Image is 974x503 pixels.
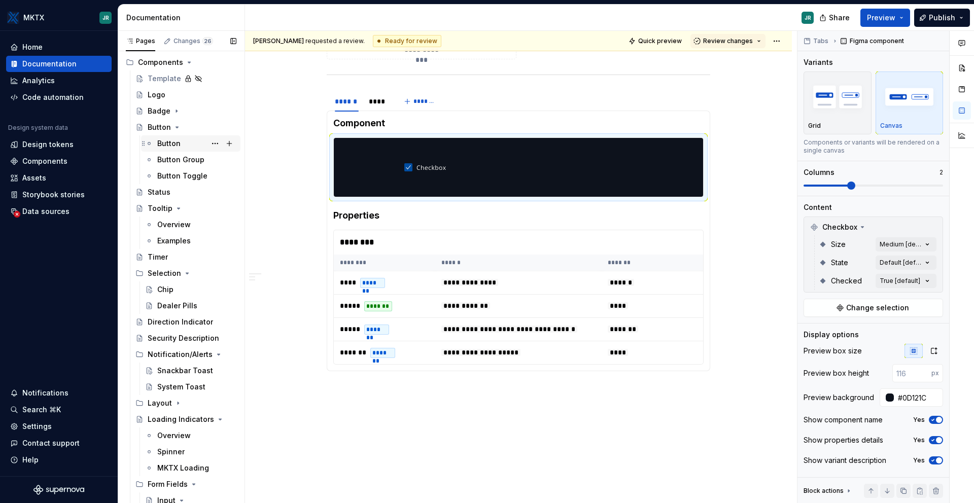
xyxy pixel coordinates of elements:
[6,418,112,435] a: Settings
[202,37,213,45] span: 26
[148,414,214,424] div: Loading Indicators
[867,13,895,23] span: Preview
[22,190,85,200] div: Storybook stories
[6,136,112,153] a: Design tokens
[122,54,240,70] div: Components
[126,13,240,23] div: Documentation
[880,78,939,115] img: placeholder
[880,259,922,267] div: Default [default]
[829,13,850,23] span: Share
[804,435,883,445] div: Show properties details
[860,9,910,27] button: Preview
[131,395,240,411] div: Layout
[157,138,181,149] div: Button
[805,14,811,22] div: JR
[148,74,181,84] div: Template
[7,12,19,24] img: 6599c211-2218-4379-aa47-474b768e6477.png
[373,35,441,47] div: Ready for review
[253,37,304,45] span: [PERSON_NAME]
[22,92,84,102] div: Code automation
[876,274,936,288] button: True [default]
[804,392,874,403] div: Preview background
[804,455,886,465] div: Show variant description
[6,402,112,418] button: Search ⌘K
[876,256,936,270] button: Default [default]
[157,284,173,295] div: Chip
[831,258,848,268] span: State
[131,346,240,363] div: Notification/Alerts
[131,476,240,492] div: Form Fields
[33,485,84,495] a: Supernova Logo
[141,444,240,460] a: Spinner
[638,37,682,45] span: Quick preview
[22,173,46,183] div: Assets
[131,184,240,200] a: Status
[6,153,112,169] a: Components
[131,87,240,103] a: Logo
[931,369,939,377] p: px
[846,303,909,313] span: Change selection
[148,333,219,343] div: Security Description
[6,385,112,401] button: Notifications
[148,252,168,262] div: Timer
[929,13,955,23] span: Publish
[148,187,170,197] div: Status
[940,168,943,176] p: 2
[157,430,191,441] div: Overview
[876,237,936,251] button: Medium [default]
[804,415,883,425] div: Show component name
[22,59,77,69] div: Documentation
[333,209,704,222] h4: Properties
[6,56,112,72] a: Documentation
[804,138,943,155] div: Components or variants will be rendered on a single canvas
[141,233,240,249] a: Examples
[913,416,925,424] label: Yes
[22,388,68,398] div: Notifications
[804,330,859,340] div: Display options
[6,73,112,89] a: Analytics
[148,317,213,327] div: Direction Indicator
[801,34,833,48] button: Tabs
[880,277,920,285] div: True [default]
[141,168,240,184] a: Button Toggle
[22,139,74,150] div: Design tokens
[6,187,112,203] a: Storybook stories
[131,249,240,265] a: Timer
[831,276,862,286] span: Checked
[690,34,766,48] button: Review changes
[813,37,828,45] span: Tabs
[22,421,52,432] div: Settings
[141,460,240,476] a: MKTX Loading
[131,103,240,119] a: Badge
[22,156,67,166] div: Components
[880,240,922,248] div: Medium [default]
[131,330,240,346] a: Security Description
[138,57,183,67] div: Components
[804,487,844,495] div: Block actions
[808,122,821,130] p: Grid
[253,37,365,45] span: requested a review.
[2,7,116,28] button: MKTXJR
[148,349,213,360] div: Notification/Alerts
[148,122,171,132] div: Button
[804,299,943,317] button: Change selection
[804,71,872,134] button: placeholderGrid
[141,152,240,168] a: Button Group
[131,200,240,217] a: Tooltip
[22,455,39,465] div: Help
[808,78,867,115] img: placeholder
[913,436,925,444] label: Yes
[157,463,209,473] div: MKTX Loading
[131,119,240,135] a: Button
[22,206,69,217] div: Data sources
[141,379,240,395] a: System Toast
[126,37,155,45] div: Pages
[913,456,925,464] label: Yes
[157,366,213,376] div: Snackbar Toast
[6,39,112,55] a: Home
[822,222,857,232] span: Checkbox
[914,9,970,27] button: Publish
[157,447,185,457] div: Spinner
[892,364,931,382] input: 116
[23,13,44,23] div: MKTX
